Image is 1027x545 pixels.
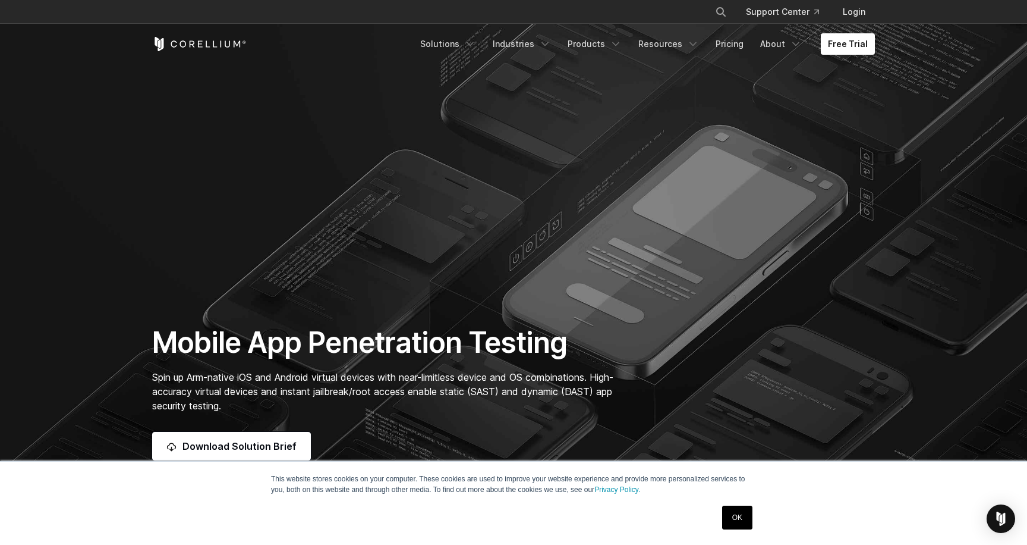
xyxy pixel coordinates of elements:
a: Resources [631,33,706,55]
a: Login [833,1,875,23]
a: Download Solution Brief [152,432,311,461]
div: Navigation Menu [413,33,875,55]
p: This website stores cookies on your computer. These cookies are used to improve your website expe... [271,474,756,495]
h1: Mobile App Penetration Testing [152,325,626,361]
a: Corellium Home [152,37,247,51]
a: OK [722,506,752,530]
button: Search [710,1,732,23]
a: Products [560,33,629,55]
span: Spin up Arm-native iOS and Android virtual devices with near-limitless device and OS combinations... [152,371,613,412]
a: Industries [486,33,558,55]
div: Navigation Menu [701,1,875,23]
a: Solutions [413,33,483,55]
a: Free Trial [821,33,875,55]
a: Support Center [736,1,828,23]
a: Privacy Policy. [594,486,640,494]
span: Download Solution Brief [182,439,297,453]
a: Pricing [708,33,751,55]
a: About [753,33,809,55]
div: Open Intercom Messenger [987,505,1015,533]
